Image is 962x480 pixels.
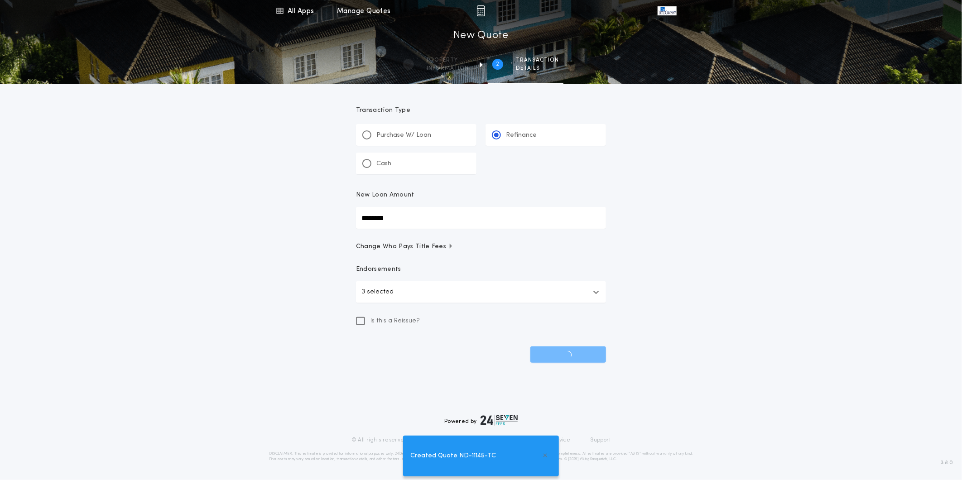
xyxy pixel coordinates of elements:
[427,57,469,64] span: Property
[516,65,559,72] span: details
[496,61,500,68] h2: 2
[356,191,414,200] p: New Loan Amount
[658,6,677,15] img: vs-icon
[506,131,537,140] p: Refinance
[356,242,453,251] span: Change Who Pays Title Fees
[356,207,606,229] input: New Loan Amount
[376,131,431,140] p: Purchase W/ Loan
[476,5,485,16] img: img
[481,415,518,426] img: logo
[427,65,469,72] span: information
[376,159,391,168] p: Cash
[356,265,606,274] p: Endorsements
[444,415,518,426] div: Powered by
[356,242,606,251] button: Change Who Pays Title Fees
[356,106,606,115] p: Transaction Type
[356,281,606,303] button: 3 selected
[370,317,420,326] span: Is this a Reissue?
[361,287,394,298] p: 3 selected
[516,57,559,64] span: Transaction
[410,451,496,461] span: Created Quote ND-11145-TC
[453,29,509,43] h1: New Quote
